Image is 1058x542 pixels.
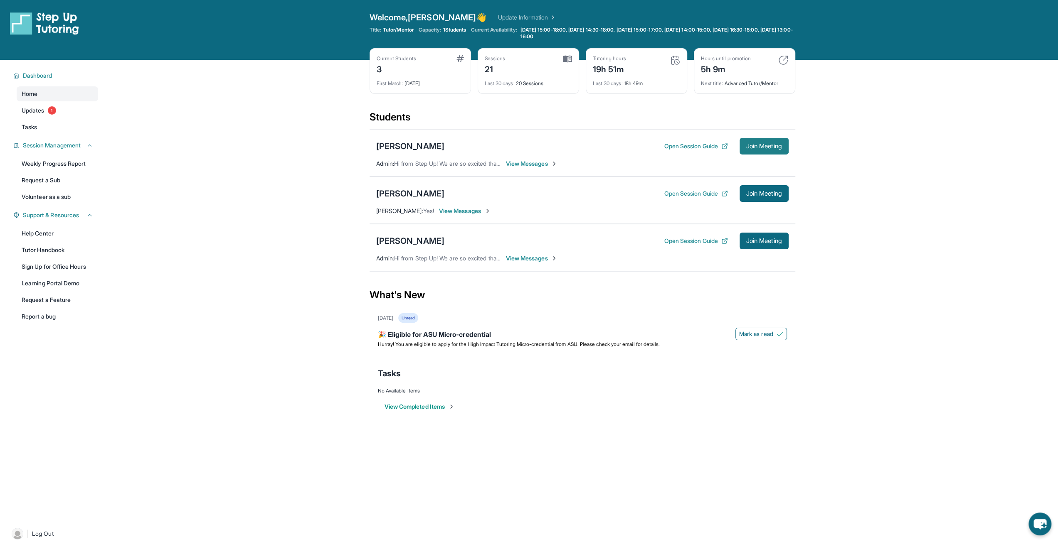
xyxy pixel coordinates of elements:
[17,86,98,101] a: Home
[376,140,444,152] div: [PERSON_NAME]
[20,71,93,80] button: Dashboard
[378,368,401,379] span: Tasks
[23,141,81,150] span: Session Management
[740,233,789,249] button: Join Meeting
[506,254,558,262] span: View Messages
[17,226,98,241] a: Help Center
[456,55,464,62] img: card
[485,62,506,75] div: 21
[376,235,444,247] div: [PERSON_NAME]
[498,13,556,22] a: Update Information
[551,160,557,167] img: Chevron-Right
[593,80,623,86] span: Last 30 days :
[746,144,782,149] span: Join Meeting
[506,159,558,168] span: View Messages
[398,313,418,323] div: Unread
[740,138,789,155] button: Join Meeting
[376,255,394,262] span: Admin :
[419,27,441,33] span: Capacity:
[593,55,626,62] div: Tutoring hours
[370,110,795,129] div: Students
[12,528,23,540] img: user-img
[746,238,782,243] span: Join Meeting
[17,120,98,135] a: Tasks
[17,243,98,258] a: Tutor Handbook
[439,207,491,215] span: View Messages
[378,341,660,347] span: Hurray! You are eligible to apply for the High Impact Tutoring Micro-credential from ASU. Please ...
[484,208,491,214] img: Chevron-Right
[17,173,98,188] a: Request a Sub
[739,330,773,338] span: Mark as read
[17,103,98,118] a: Updates1
[778,55,788,65] img: card
[701,80,723,86] span: Next title :
[376,188,444,199] div: [PERSON_NAME]
[377,75,464,87] div: [DATE]
[17,292,98,307] a: Request a Feature
[17,259,98,274] a: Sign Up for Office Hours
[22,106,44,115] span: Updates
[443,27,466,33] span: 1 Students
[701,62,751,75] div: 5h 9m
[701,75,788,87] div: Advanced Tutor/Mentor
[485,80,515,86] span: Last 30 days :
[22,123,37,131] span: Tasks
[519,27,795,40] a: [DATE] 15:00-18:00, [DATE] 14:30-18:00, [DATE] 15:00-17:00, [DATE] 14:00-15:00, [DATE] 16:30-18:0...
[383,27,414,33] span: Tutor/Mentor
[664,237,728,245] button: Open Session Guide
[485,55,506,62] div: Sessions
[17,156,98,171] a: Weekly Progress Report
[378,315,393,321] div: [DATE]
[27,529,29,539] span: |
[777,331,783,337] img: Mark as read
[551,255,557,262] img: Chevron-Right
[378,329,787,341] div: 🎉 Eligible for ASU Micro-credential
[746,191,782,196] span: Join Meeting
[378,387,787,394] div: No Available Items
[520,27,794,40] span: [DATE] 15:00-18:00, [DATE] 14:30-18:00, [DATE] 15:00-17:00, [DATE] 14:00-15:00, [DATE] 16:30-18:0...
[664,189,728,198] button: Open Session Guide
[701,55,751,62] div: Hours until promotion
[370,277,795,313] div: What's New
[376,160,394,167] span: Admin :
[593,62,626,75] div: 19h 51m
[563,55,572,63] img: card
[370,12,487,23] span: Welcome, [PERSON_NAME] 👋
[471,27,517,40] span: Current Availability:
[735,328,787,340] button: Mark as read
[17,189,98,204] a: Volunteer as a sub
[376,207,423,214] span: [PERSON_NAME] :
[17,309,98,324] a: Report a bug
[377,55,416,62] div: Current Students
[385,402,455,411] button: View Completed Items
[17,276,98,291] a: Learning Portal Demo
[22,90,37,98] span: Home
[670,55,680,65] img: card
[370,27,381,33] span: Title:
[423,207,434,214] span: Yes!
[48,106,56,115] span: 1
[377,80,403,86] span: First Match :
[485,75,572,87] div: 20 Sessions
[23,71,52,80] span: Dashboard
[10,12,79,35] img: logo
[377,62,416,75] div: 3
[548,13,556,22] img: Chevron Right
[593,75,680,87] div: 18h 49m
[20,211,93,219] button: Support & Resources
[740,185,789,202] button: Join Meeting
[20,141,93,150] button: Session Management
[664,142,728,150] button: Open Session Guide
[32,530,54,538] span: Log Out
[23,211,79,219] span: Support & Resources
[1028,513,1051,535] button: chat-button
